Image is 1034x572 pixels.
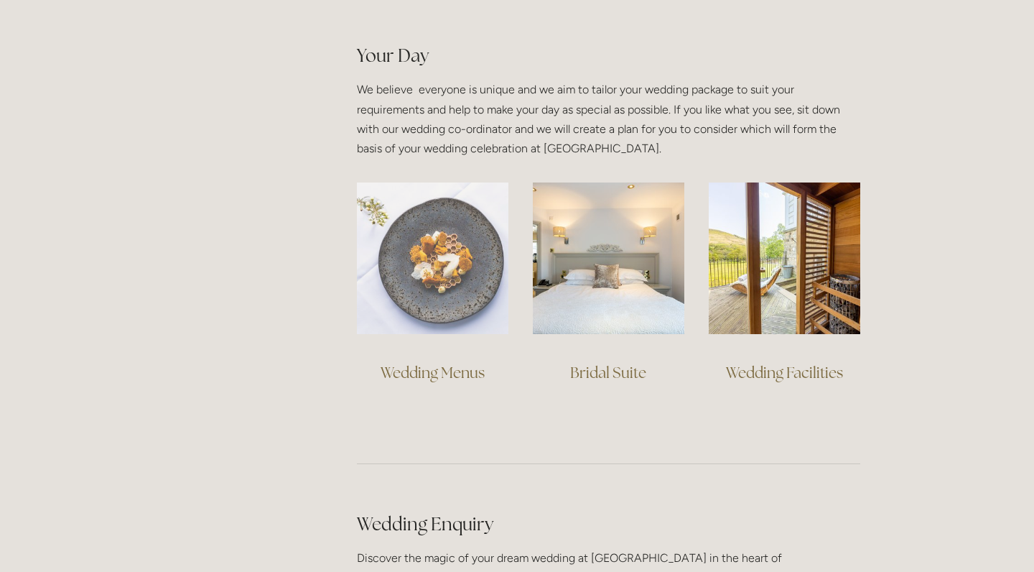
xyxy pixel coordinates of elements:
[357,18,860,68] h2: Your Day
[709,183,860,334] img: Deck of one of the rooms at Losehill Hotel and Spa.
[533,183,684,334] img: Image of one of the hotel rooms at Losehill House Hotel & Spa
[357,183,508,334] img: High Gastronomy Dessert Dish - Losehill House Hotel & Spa
[381,363,485,382] a: Wedding Menus
[357,512,860,537] h2: Wedding Enquiry
[570,363,646,382] a: Bridal Suite
[726,363,843,382] a: Wedding Facilities
[357,80,860,158] p: We believe everyone is unique and we aim to tailor your wedding package to suit your requirements...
